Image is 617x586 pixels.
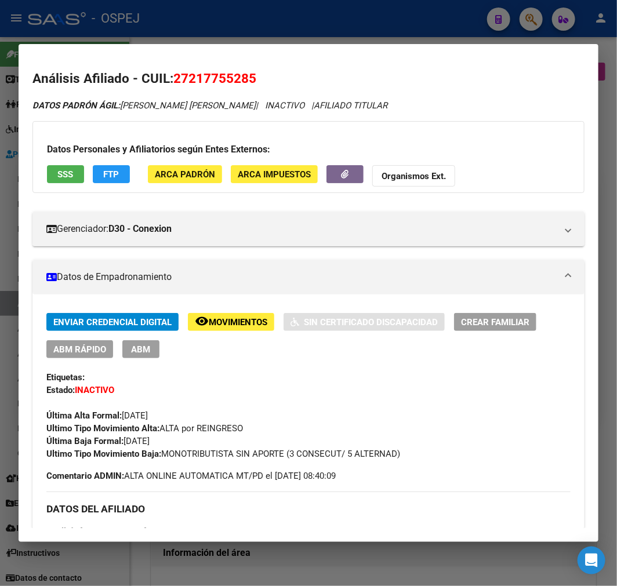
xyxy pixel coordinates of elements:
i: | INACTIVO | [32,100,387,111]
button: Sin Certificado Discapacidad [284,313,445,331]
span: ALTA por REINGRESO [46,423,243,434]
strong: Ultimo Tipo Movimiento Baja: [46,449,161,459]
strong: Última Baja Formal: [46,436,124,446]
mat-icon: remove_red_eye [195,314,209,328]
mat-panel-title: Gerenciador: [46,222,557,236]
span: MONOTRIBUTISTA SIN APORTE (3 CONSECUT/ 5 ALTERNAD) [46,449,400,459]
span: AFILIADO TITULAR [314,100,387,111]
button: ARCA Padrón [148,165,222,183]
button: Crear Familiar [454,313,536,331]
strong: INACTIVO [75,385,114,395]
button: FTP [93,165,130,183]
span: Crear Familiar [461,317,529,327]
strong: Apellido: [46,526,80,537]
span: Movimientos [209,317,267,327]
span: [PERSON_NAME] [PERSON_NAME] [32,100,256,111]
strong: DATOS PADRÓN ÁGIL: [32,100,120,111]
span: ABM [132,344,151,355]
span: Enviar Credencial Digital [53,317,172,327]
mat-panel-title: Datos de Empadronamiento [46,270,557,284]
button: ARCA Impuestos [231,165,318,183]
strong: Estado: [46,385,75,395]
span: [DATE] [46,410,148,421]
button: SSS [47,165,84,183]
span: [DATE] [46,436,150,446]
span: [PERSON_NAME] [46,526,147,537]
span: Sin Certificado Discapacidad [304,317,438,327]
mat-expansion-panel-header: Gerenciador:D30 - Conexion [32,212,585,246]
strong: Etiquetas: [46,372,85,383]
span: 27217755285 [173,71,256,86]
mat-expansion-panel-header: Datos de Empadronamiento [32,260,585,294]
span: ARCA Padrón [155,169,215,180]
button: Organismos Ext. [372,165,455,187]
button: ABM [122,340,159,358]
span: ALTA ONLINE AUTOMATICA MT/PD el [DATE] 08:40:09 [46,469,336,482]
div: Open Intercom Messenger [578,547,605,574]
span: SSS [58,169,74,180]
h3: Datos Personales y Afiliatorios según Entes Externos: [47,143,570,156]
button: Enviar Credencial Digital [46,313,179,331]
h3: DATOS DEL AFILIADO [46,503,571,515]
span: FTP [104,169,119,180]
button: Movimientos [188,313,274,331]
span: ABM Rápido [53,344,106,355]
span: ARCA Impuestos [238,169,311,180]
strong: Comentario ADMIN: [46,471,124,481]
strong: Ultimo Tipo Movimiento Alta: [46,423,159,434]
button: ABM Rápido [46,340,113,358]
strong: D30 - Conexion [108,222,172,236]
h2: Análisis Afiliado - CUIL: [32,69,585,89]
strong: Última Alta Formal: [46,410,122,421]
strong: Organismos Ext. [382,171,446,181]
